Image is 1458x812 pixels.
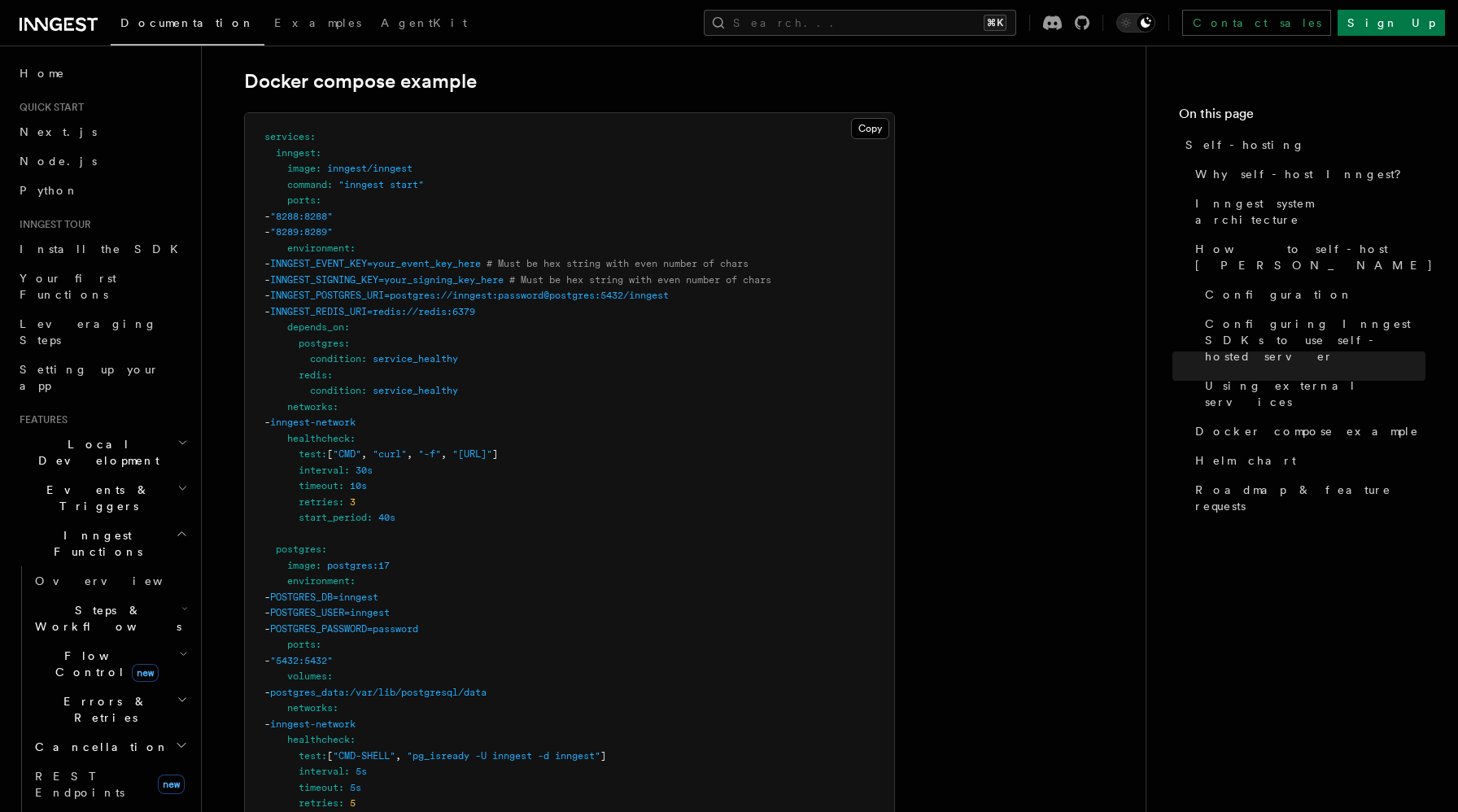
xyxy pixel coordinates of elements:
[492,448,498,460] span: ]
[1195,241,1434,273] span: How to self-host [PERSON_NAME]
[1116,13,1155,33] button: Toggle dark mode
[287,639,316,650] span: ports
[316,639,321,650] span: :
[287,242,350,254] span: environment
[28,739,169,755] span: Cancellation
[321,448,327,460] span: :
[28,762,191,807] a: REST Endpointsnew
[28,641,191,687] button: Flow Controlnew
[316,147,321,159] span: :
[244,70,477,93] a: Docker compose example
[264,592,270,603] span: -
[1195,423,1419,439] span: Docker compose example
[276,544,321,555] span: postgres
[299,369,327,381] span: redis
[452,448,492,460] span: "[URL]"
[287,670,327,682] span: volumes
[704,10,1016,36] button: Search...⌘K
[28,596,191,641] button: Steps & Workflows
[338,480,344,491] span: :
[270,226,333,238] span: "8289:8289"
[321,750,327,762] span: :
[338,179,424,190] span: "inngest start"
[350,433,356,444] span: :
[13,413,68,426] span: Features
[13,101,84,114] span: Quick start
[270,607,390,618] span: POSTGRES_USER=inngest
[270,687,487,698] span: postgres_data:/var/lib/postgresql/data
[264,258,270,269] span: -
[327,163,413,174] span: inngest/inngest
[20,317,157,347] span: Leveraging Steps
[1198,309,1425,371] a: Configuring Inngest SDKs to use self-hosted server
[371,5,477,44] a: AgentKit
[1195,452,1296,469] span: Helm chart
[20,155,97,168] span: Node.js
[270,623,418,635] span: POSTGRES_PASSWORD=password
[361,385,367,396] span: :
[316,163,321,174] span: :
[344,465,350,476] span: :
[270,592,378,603] span: POSTGRES_DB=inngest
[264,5,371,44] a: Examples
[333,702,338,714] span: :
[338,496,344,508] span: :
[361,353,367,365] span: :
[20,363,159,392] span: Setting up your app
[270,274,504,286] span: INNGEST_SIGNING_KEY=your_signing_key_here
[270,306,475,317] span: INNGEST_REDIS_URI=redis://redis:6379
[13,475,191,521] button: Events & Triggers
[20,242,188,255] span: Install the SDK
[264,274,270,286] span: -
[13,436,177,469] span: Local Development
[287,321,344,333] span: depends_on
[35,574,203,587] span: Overview
[1205,286,1353,303] span: Configuration
[28,566,191,596] a: Overview
[13,176,191,205] a: Python
[418,448,441,460] span: "-f"
[299,448,321,460] span: test
[264,623,270,635] span: -
[350,496,356,508] span: 3
[381,16,467,29] span: AgentKit
[1179,104,1425,130] h4: On this page
[13,146,191,176] a: Node.js
[264,131,310,142] span: services
[600,750,606,762] span: ]
[287,401,333,413] span: networks
[395,750,401,762] span: ,
[287,560,316,571] span: image
[1189,189,1425,234] a: Inngest system architecture
[299,480,338,491] span: timeout
[28,687,191,732] button: Errors & Retries
[270,655,333,666] span: "5432:5432"
[487,258,749,269] span: # Must be hex string with even number of chars
[299,750,321,762] span: test
[299,512,367,523] span: start_period
[13,234,191,264] a: Install the SDK
[28,648,179,680] span: Flow Control
[299,782,338,793] span: timeout
[1195,166,1412,182] span: Why self-host Inngest?
[333,750,395,762] span: "CMD-SHELL"
[407,448,413,460] span: ,
[287,433,350,444] span: healthcheck
[1205,316,1425,365] span: Configuring Inngest SDKs to use self-hosted server
[344,321,350,333] span: :
[1189,234,1425,280] a: How to self-host [PERSON_NAME]
[361,448,367,460] span: ,
[350,575,356,587] span: :
[373,448,407,460] span: "curl"
[264,718,270,730] span: -
[327,369,333,381] span: :
[276,147,316,159] span: inngest
[1189,475,1425,521] a: Roadmap & feature requests
[287,179,327,190] span: command
[264,417,270,428] span: -
[1189,159,1425,189] a: Why self-host Inngest?
[35,770,124,799] span: REST Endpoints
[13,218,91,231] span: Inngest tour
[270,290,669,301] span: INNGEST_POSTGRES_URI=postgres://inngest:password@postgres:5432/inngest
[111,5,264,46] a: Documentation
